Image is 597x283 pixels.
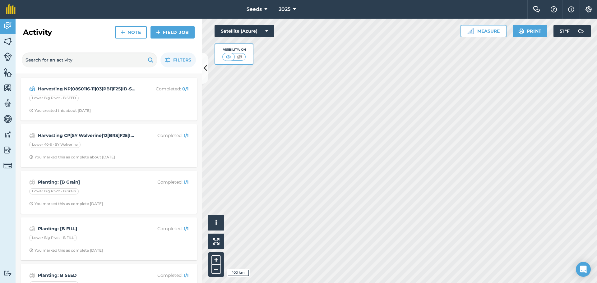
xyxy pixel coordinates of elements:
img: svg+xml;base64,PD94bWwgdmVyc2lvbj0iMS4wIiBlbmNvZGluZz0idXRmLTgiPz4KPCEtLSBHZW5lcmF0b3I6IEFkb2JlIE... [29,85,35,93]
img: Four arrows, one pointing top left, one top right, one bottom right and the last bottom left [213,238,220,245]
div: Lower Big Pivot - B SEED [29,95,79,101]
span: 51 ° F [560,25,570,37]
img: svg+xml;base64,PHN2ZyB4bWxucz0iaHR0cDovL3d3dy53My5vcmcvMjAwMC9zdmciIHdpZHRoPSIxOSIgaGVpZ2h0PSIyNC... [518,27,524,35]
strong: 1 / 1 [184,179,188,185]
div: Lower Big Pivot - B Grain [29,188,79,194]
strong: 1 / 1 [184,272,188,278]
img: svg+xml;base64,PHN2ZyB4bWxucz0iaHR0cDovL3d3dy53My5vcmcvMjAwMC9zdmciIHdpZHRoPSI1NiIgaGVpZ2h0PSI2MC... [3,68,12,77]
img: svg+xml;base64,PD94bWwgdmVyc2lvbj0iMS4wIiBlbmNvZGluZz0idXRmLTgiPz4KPCEtLSBHZW5lcmF0b3I6IEFkb2JlIE... [3,114,12,124]
div: You marked this as complete [DATE] [29,248,103,253]
img: svg+xml;base64,PD94bWwgdmVyc2lvbj0iMS4wIiBlbmNvZGluZz0idXRmLTgiPz4KPCEtLSBHZW5lcmF0b3I6IEFkb2JlIE... [29,272,35,279]
a: Field Job [150,26,195,39]
a: Harvesting CP[SY Wolverine]12[BRS]F25[ID-Soda]Completed: 1/1Lower 40-S - SY WolverineClock with a... [24,128,193,163]
strong: Harvesting NP[08S0116-11]03[PB1]F25[ID-Soda] [38,85,137,92]
img: Clock with arrow pointing clockwise [29,108,33,112]
img: svg+xml;base64,PHN2ZyB4bWxucz0iaHR0cDovL3d3dy53My5vcmcvMjAwMC9zdmciIHdpZHRoPSI1NiIgaGVpZ2h0PSI2MC... [3,37,12,46]
img: svg+xml;base64,PHN2ZyB4bWxucz0iaHR0cDovL3d3dy53My5vcmcvMjAwMC9zdmciIHdpZHRoPSIxNyIgaGVpZ2h0PSIxNy... [568,6,574,13]
a: Harvesting NP[08S0116-11]03[PB1]F25[ID-Soda]Completed: 0/1Lower Big Pivot - B SEEDClock with arro... [24,81,193,117]
span: Seeds [247,6,262,13]
a: Planting: [B FILL]Completed: 1/1Lower Big Pivot - B FILLClock with arrow pointing clockwiseYou ma... [24,221,193,257]
img: svg+xml;base64,PD94bWwgdmVyc2lvbj0iMS4wIiBlbmNvZGluZz0idXRmLTgiPz4KPCEtLSBHZW5lcmF0b3I6IEFkb2JlIE... [3,270,12,276]
strong: Planting: B SEED [38,272,137,279]
p: Completed : [139,225,188,232]
img: Clock with arrow pointing clockwise [29,202,33,206]
button: Measure [460,25,507,37]
img: A question mark icon [550,6,558,12]
strong: Planting: [B FILL] [38,225,137,232]
button: Filters [160,52,196,67]
a: Planting: [B Grain]Completed: 1/1Lower Big Pivot - B GrainClock with arrow pointing clockwiseYou ... [24,175,193,210]
div: Visibility: On [222,47,246,52]
img: svg+xml;base64,PHN2ZyB4bWxucz0iaHR0cDovL3d3dy53My5vcmcvMjAwMC9zdmciIHdpZHRoPSI1MCIgaGVpZ2h0PSI0MC... [236,54,243,60]
div: You marked this as complete [DATE] [29,201,103,206]
button: 51 °F [553,25,591,37]
img: A cog icon [585,6,592,12]
h2: Activity [23,27,52,37]
button: + [211,255,221,265]
p: Completed : [139,132,188,139]
span: Filters [173,57,191,63]
img: svg+xml;base64,PHN2ZyB4bWxucz0iaHR0cDovL3d3dy53My5vcmcvMjAwMC9zdmciIHdpZHRoPSIxOSIgaGVpZ2h0PSIyNC... [148,56,154,64]
button: i [208,215,224,231]
div: Lower Big Pivot - B FILL [29,235,77,241]
strong: 1 / 1 [184,226,188,231]
input: Search for an activity [22,52,157,67]
img: svg+xml;base64,PD94bWwgdmVyc2lvbj0iMS4wIiBlbmNvZGluZz0idXRmLTgiPz4KPCEtLSBHZW5lcmF0b3I6IEFkb2JlIE... [3,21,12,30]
button: Satellite (Azure) [215,25,274,37]
strong: Planting: [B Grain] [38,179,137,185]
button: Print [513,25,548,37]
img: svg+xml;base64,PD94bWwgdmVyc2lvbj0iMS4wIiBlbmNvZGluZz0idXRmLTgiPz4KPCEtLSBHZW5lcmF0b3I6IEFkb2JlIE... [3,161,12,170]
img: Clock with arrow pointing clockwise [29,155,33,159]
div: Lower 40-S - SY Wolverine [29,142,81,148]
a: Note [115,26,147,39]
p: Completed : [139,85,188,92]
img: fieldmargin Logo [6,4,16,14]
div: Open Intercom Messenger [576,262,591,277]
img: Two speech bubbles overlapping with the left bubble in the forefront [533,6,540,12]
img: svg+xml;base64,PD94bWwgdmVyc2lvbj0iMS4wIiBlbmNvZGluZz0idXRmLTgiPz4KPCEtLSBHZW5lcmF0b3I6IEFkb2JlIE... [29,225,35,232]
img: svg+xml;base64,PD94bWwgdmVyc2lvbj0iMS4wIiBlbmNvZGluZz0idXRmLTgiPz4KPCEtLSBHZW5lcmF0b3I6IEFkb2JlIE... [3,130,12,139]
p: Completed : [139,179,188,185]
img: svg+xml;base64,PD94bWwgdmVyc2lvbj0iMS4wIiBlbmNvZGluZz0idXRmLTgiPz4KPCEtLSBHZW5lcmF0b3I6IEFkb2JlIE... [3,145,12,155]
button: – [211,265,221,274]
img: svg+xml;base64,PHN2ZyB4bWxucz0iaHR0cDovL3d3dy53My5vcmcvMjAwMC9zdmciIHdpZHRoPSIxNCIgaGVpZ2h0PSIyNC... [121,29,125,36]
img: svg+xml;base64,PHN2ZyB4bWxucz0iaHR0cDovL3d3dy53My5vcmcvMjAwMC9zdmciIHdpZHRoPSI1MCIgaGVpZ2h0PSI0MC... [224,54,232,60]
img: svg+xml;base64,PHN2ZyB4bWxucz0iaHR0cDovL3d3dy53My5vcmcvMjAwMC9zdmciIHdpZHRoPSIxNCIgaGVpZ2h0PSIyNC... [156,29,160,36]
strong: Harvesting CP[SY Wolverine]12[BRS]F25[ID-Soda] [38,132,137,139]
img: svg+xml;base64,PD94bWwgdmVyc2lvbj0iMS4wIiBlbmNvZGluZz0idXRmLTgiPz4KPCEtLSBHZW5lcmF0b3I6IEFkb2JlIE... [29,178,35,186]
strong: 1 / 1 [184,133,188,138]
img: Clock with arrow pointing clockwise [29,248,33,252]
div: You created this about [DATE] [29,108,91,113]
span: 2025 [279,6,290,13]
strong: 0 / 1 [182,86,188,92]
span: i [215,219,217,226]
img: svg+xml;base64,PD94bWwgdmVyc2lvbj0iMS4wIiBlbmNvZGluZz0idXRmLTgiPz4KPCEtLSBHZW5lcmF0b3I6IEFkb2JlIE... [3,99,12,108]
div: You marked this as complete about [DATE] [29,155,115,160]
img: svg+xml;base64,PD94bWwgdmVyc2lvbj0iMS4wIiBlbmNvZGluZz0idXRmLTgiPz4KPCEtLSBHZW5lcmF0b3I6IEFkb2JlIE... [575,25,587,37]
img: svg+xml;base64,PD94bWwgdmVyc2lvbj0iMS4wIiBlbmNvZGluZz0idXRmLTgiPz4KPCEtLSBHZW5lcmF0b3I6IEFkb2JlIE... [29,132,35,139]
img: svg+xml;base64,PHN2ZyB4bWxucz0iaHR0cDovL3d3dy53My5vcmcvMjAwMC9zdmciIHdpZHRoPSI1NiIgaGVpZ2h0PSI2MC... [3,83,12,93]
img: svg+xml;base64,PD94bWwgdmVyc2lvbj0iMS4wIiBlbmNvZGluZz0idXRmLTgiPz4KPCEtLSBHZW5lcmF0b3I6IEFkb2JlIE... [3,52,12,61]
p: Completed : [139,272,188,279]
img: Ruler icon [467,28,474,34]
